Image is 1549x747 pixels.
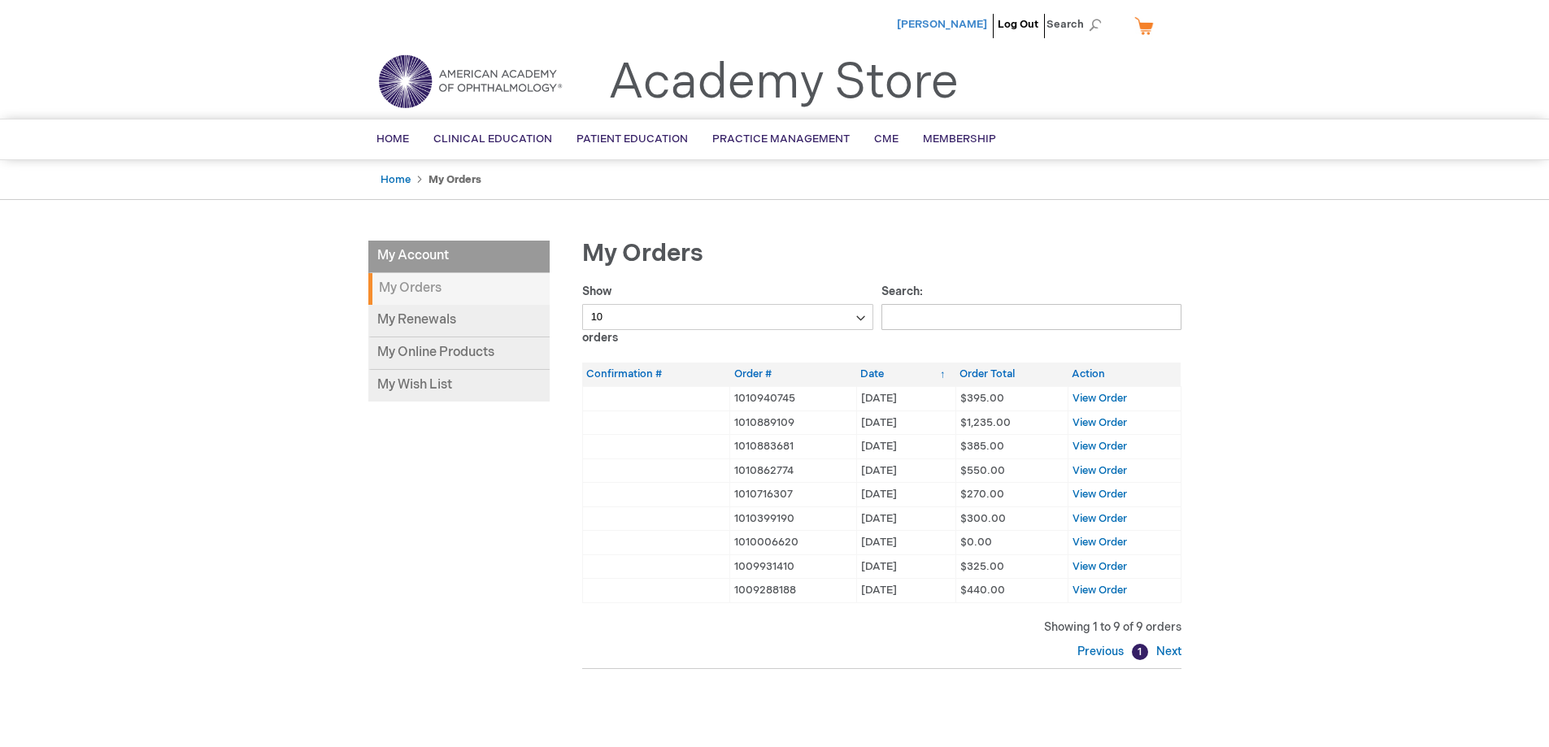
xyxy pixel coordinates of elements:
td: [DATE] [856,386,955,410]
div: Showing 1 to 9 of 9 orders [582,619,1181,636]
a: View Order [1073,392,1127,405]
td: 1010940745 [730,386,856,410]
th: Action: activate to sort column ascending [1068,363,1181,386]
span: $395.00 [960,392,1004,405]
td: 1009931410 [730,554,856,579]
td: 1010889109 [730,410,856,435]
a: View Order [1073,416,1127,429]
a: View Order [1073,536,1127,549]
td: [DATE] [856,483,955,507]
span: Patient Education [577,132,688,145]
span: $270.00 [960,488,1004,501]
a: Log Out [998,18,1038,31]
a: View Order [1073,584,1127,597]
span: $0.00 [960,536,992,549]
td: [DATE] [856,410,955,435]
td: 1009288188 [730,579,856,603]
a: View Order [1073,560,1127,573]
span: $300.00 [960,512,1006,525]
a: My Renewals [368,305,550,337]
td: 1010006620 [730,531,856,555]
th: Order #: activate to sort column ascending [730,363,856,386]
span: CME [874,132,899,145]
a: View Order [1073,488,1127,501]
span: $440.00 [960,584,1005,597]
td: 1010716307 [730,483,856,507]
span: $1,235.00 [960,416,1011,429]
span: $325.00 [960,560,1004,573]
td: 1010862774 [730,458,856,483]
td: 1010399190 [730,506,856,531]
a: View Order [1073,464,1127,477]
td: [DATE] [856,531,955,555]
span: Clinical Education [433,132,552,145]
span: Home [376,132,409,145]
label: Search: [881,284,1181,324]
a: Next [1152,645,1181,658]
span: $385.00 [960,440,1004,453]
label: Show orders [582,284,874,345]
th: Confirmation #: activate to sort column ascending [582,363,730,386]
input: Search: [881,304,1181,330]
span: Practice Management [712,132,850,145]
span: $550.00 [960,464,1005,477]
td: [DATE] [856,435,955,459]
td: [DATE] [856,579,955,603]
a: My Wish List [368,370,550,402]
th: Order Total: activate to sort column ascending [955,363,1068,386]
a: 1 [1132,644,1148,660]
strong: My Orders [429,173,481,186]
span: Membership [923,132,996,145]
span: Search [1046,8,1108,41]
a: Home [381,173,411,186]
a: View Order [1073,440,1127,453]
span: My Orders [582,239,703,268]
th: Date: activate to sort column ascending [856,363,955,386]
select: Showorders [582,304,874,330]
a: Academy Store [608,54,959,112]
td: [DATE] [856,506,955,531]
td: [DATE] [856,458,955,483]
td: 1010883681 [730,435,856,459]
a: Previous [1077,645,1128,658]
a: View Order [1073,512,1127,525]
a: My Online Products [368,337,550,370]
strong: My Orders [368,273,550,305]
td: [DATE] [856,554,955,579]
a: [PERSON_NAME] [897,18,987,31]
